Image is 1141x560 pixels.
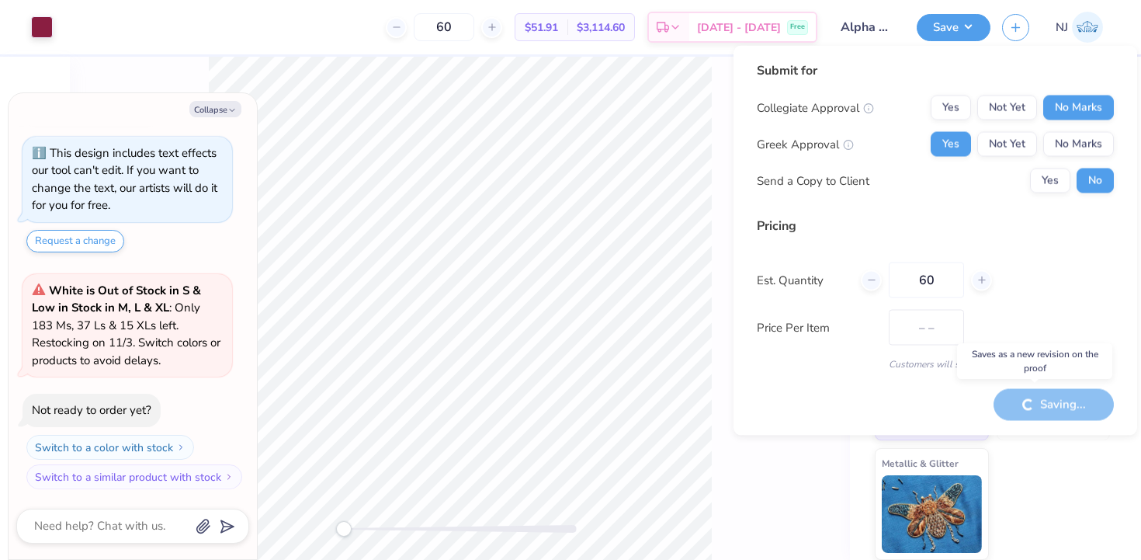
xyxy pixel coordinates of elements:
[829,12,905,43] input: Untitled Design
[189,101,241,117] button: Collapse
[790,22,805,33] span: Free
[1049,12,1110,43] a: NJ
[757,135,854,153] div: Greek Approval
[757,99,874,117] div: Collegiate Approval
[26,230,124,252] button: Request a change
[757,318,877,336] label: Price Per Item
[977,132,1037,157] button: Not Yet
[757,217,1114,235] div: Pricing
[32,402,151,418] div: Not ready to order yet?
[577,19,625,36] span: $3,114.60
[224,472,234,482] img: Switch to a similar product with stock
[1043,96,1114,120] button: No Marks
[1072,12,1103,43] img: Nick Johnson
[525,19,558,36] span: $51.91
[977,96,1037,120] button: Not Yet
[32,283,201,316] strong: White is Out of Stock in S & Low in Stock in M, L & XL
[757,61,1114,80] div: Submit for
[176,443,186,452] img: Switch to a color with stock
[26,464,242,489] button: Switch to a similar product with stock
[757,357,1114,371] div: Customers will see this price on HQ.
[32,283,220,368] span: : Only 183 Ms, 37 Ls & 15 XLs left. Restocking on 11/3. Switch colors or products to avoid delays.
[1030,169,1070,193] button: Yes
[757,271,849,289] label: Est. Quantity
[414,13,474,41] input: – –
[26,435,194,460] button: Switch to a color with stock
[1056,19,1068,37] span: NJ
[757,172,869,190] div: Send a Copy to Client
[882,455,959,471] span: Metallic & Glitter
[931,132,971,157] button: Yes
[917,14,990,41] button: Save
[32,145,217,214] div: This design includes text effects our tool can't edit. If you want to change the text, our artist...
[931,96,971,120] button: Yes
[957,343,1112,379] div: Saves as a new revision on the proof
[889,263,964,298] input: – –
[1043,132,1114,157] button: No Marks
[1077,169,1114,193] button: No
[336,521,352,537] div: Accessibility label
[882,475,982,553] img: Metallic & Glitter
[697,19,781,36] span: [DATE] - [DATE]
